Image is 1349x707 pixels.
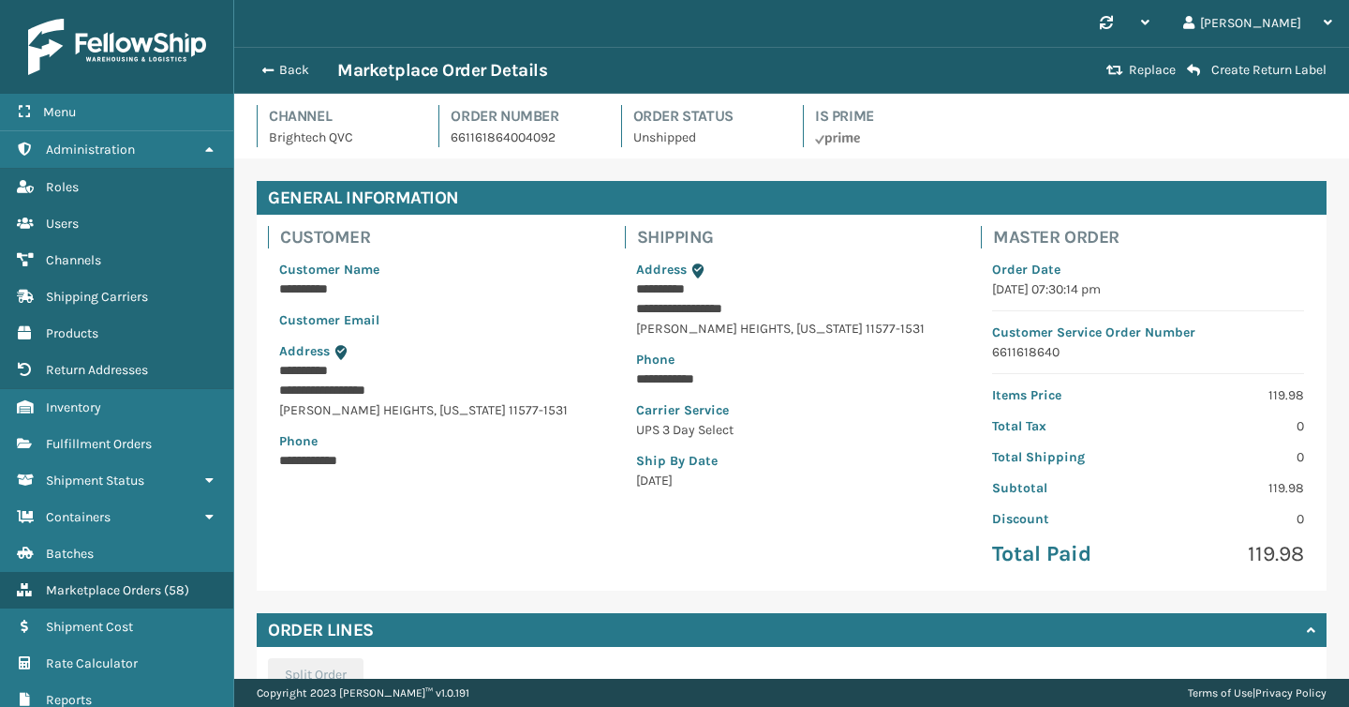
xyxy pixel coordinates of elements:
p: Customer Name [279,260,591,279]
span: Shipping Carriers [46,289,148,305]
p: Brightech QVC [269,128,416,147]
i: Create Return Label [1187,63,1200,78]
p: 0 [1160,416,1304,436]
p: 119.98 [1160,385,1304,405]
span: Shipment Status [46,473,144,489]
i: Replace [1106,64,1123,77]
a: Privacy Policy [1255,686,1327,699]
p: Phone [279,431,591,451]
p: Total Tax [992,416,1136,436]
p: Phone [636,350,948,369]
span: Inventory [46,399,101,415]
span: Products [46,325,98,341]
h4: Order Lines [268,619,374,641]
p: Total Shipping [992,447,1136,467]
span: Batches [46,546,94,562]
h4: Is Prime [815,105,962,128]
h4: Shipping [637,226,959,248]
p: [DATE] [636,471,948,490]
h4: Master Order [993,226,1315,248]
span: Return Addresses [46,362,148,378]
span: Fulfillment Orders [46,436,152,452]
a: Terms of Use [1188,686,1253,699]
p: Copyright 2023 [PERSON_NAME]™ v 1.0.191 [257,679,469,707]
p: Items Price [992,385,1136,405]
p: Discount [992,509,1136,529]
p: Total Paid [992,540,1136,568]
p: [PERSON_NAME] HEIGHTS , [US_STATE] 11577-1531 [636,319,948,338]
button: Replace [1101,62,1181,79]
p: UPS 3 Day Select [636,420,948,440]
p: 119.98 [1160,540,1304,568]
h4: Order Number [451,105,598,128]
p: [PERSON_NAME] HEIGHTS , [US_STATE] 11577-1531 [279,400,591,420]
p: 0 [1160,509,1304,529]
span: Administration [46,142,135,158]
p: 6611618640 [992,342,1304,362]
img: logo [28,19,206,75]
h4: General Information [257,181,1327,215]
span: Rate Calculator [46,655,138,671]
p: 661161864004092 [451,128,598,147]
span: Channels [46,252,101,268]
button: Split Order [268,658,363,692]
span: Menu [43,104,76,120]
span: ( 58 ) [164,582,189,598]
span: Address [279,343,330,359]
p: Order Date [992,260,1304,279]
span: Users [46,216,79,232]
p: Unshipped [633,128,780,147]
h4: Order Status [633,105,780,128]
p: 0 [1160,447,1304,467]
p: Ship By Date [636,451,948,471]
span: Shipment Cost [46,619,133,635]
button: Back [251,62,337,79]
span: Address [636,262,687,278]
div: | [1188,679,1327,707]
h4: Customer [280,226,602,248]
span: Containers [46,509,111,525]
h4: Channel [269,105,416,128]
button: Create Return Label [1181,62,1332,79]
p: Subtotal [992,478,1136,498]
span: Marketplace Orders [46,582,161,598]
span: Roles [46,179,79,195]
p: Carrier Service [636,400,948,420]
p: [DATE] 07:30:14 pm [992,279,1304,299]
p: Customer Service Order Number [992,323,1304,342]
p: 119.98 [1160,478,1304,498]
h3: Marketplace Order Details [337,59,547,82]
p: Customer Email [279,310,591,330]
